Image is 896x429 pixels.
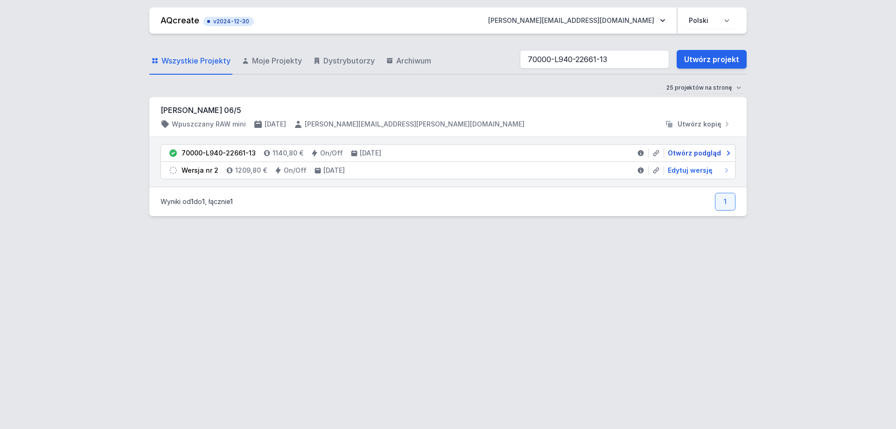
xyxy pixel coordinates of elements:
a: Moje Projekty [240,48,304,75]
span: Otwórz podgląd [668,148,721,158]
h4: [DATE] [360,148,381,158]
a: 1 [715,193,735,211]
input: Szukaj wśród projektów i wersji... [520,50,669,69]
a: AQcreate [161,15,199,25]
button: [PERSON_NAME][EMAIL_ADDRESS][DOMAIN_NAME] [481,12,673,29]
span: 1 [202,197,205,205]
span: v2024-12-30 [208,18,249,25]
span: Utwórz kopię [678,120,721,129]
span: Archiwum [396,55,431,66]
h4: On/Off [320,148,343,158]
a: Wszystkie Projekty [149,48,232,75]
h3: [PERSON_NAME] 06/5 [161,105,735,116]
button: v2024-12-30 [203,15,254,26]
h4: On/Off [284,166,307,175]
span: Wszystkie Projekty [161,55,231,66]
span: 1 [191,197,194,205]
a: Utwórz projekt [677,50,747,69]
h4: Wpuszczany RAW mini [172,120,246,129]
img: draft.svg [168,166,178,175]
span: Dystrybutorzy [323,55,375,66]
span: 1 [230,197,233,205]
h4: [PERSON_NAME][EMAIL_ADDRESS][PERSON_NAME][DOMAIN_NAME] [305,120,525,129]
p: Wyniki od do , łącznie [161,197,233,206]
h4: 1209,80 € [235,166,267,175]
div: 70000-L940-22661-13 [182,148,256,158]
h4: [DATE] [265,120,286,129]
button: Utwórz kopię [661,120,735,129]
a: Archiwum [384,48,433,75]
a: Edytuj wersję [664,166,731,175]
a: Otwórz podgląd [664,148,731,158]
span: Moje Projekty [252,55,302,66]
span: Edytuj wersję [668,166,713,175]
select: Wybierz język [683,12,735,29]
a: Dystrybutorzy [311,48,377,75]
h4: 1140,80 € [273,148,303,158]
h4: [DATE] [323,166,345,175]
div: Wersja nr 2 [182,166,218,175]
